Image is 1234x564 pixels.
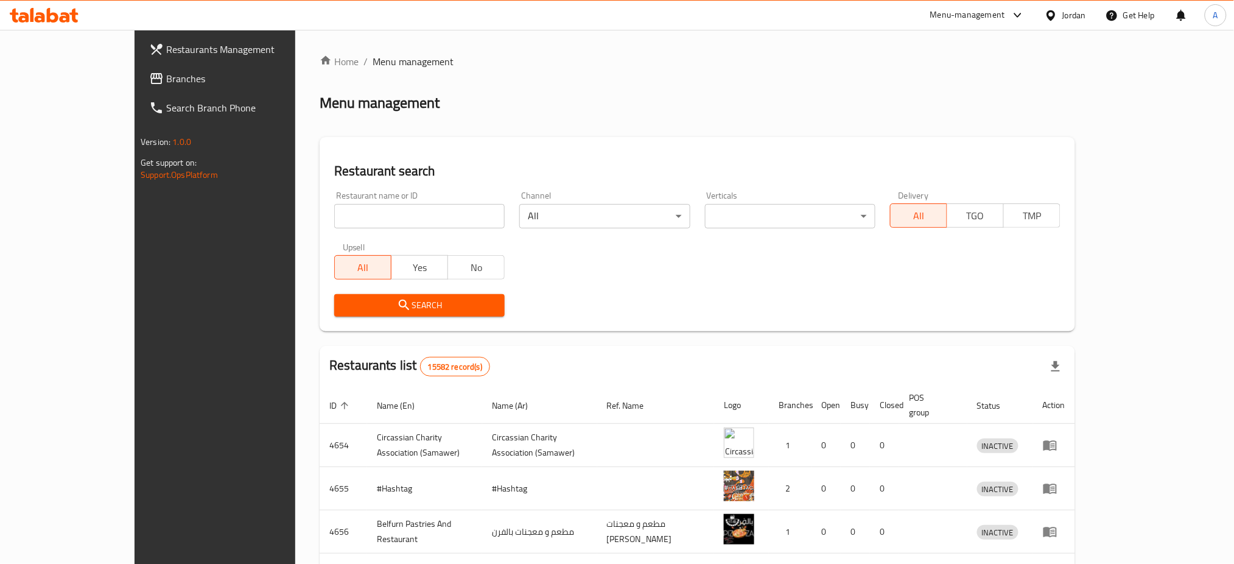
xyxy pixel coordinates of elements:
div: All [519,204,690,228]
a: Branches [139,64,341,93]
th: Closed [870,387,899,424]
th: Branches [769,387,812,424]
span: INACTIVE [977,482,1018,496]
button: TGO [947,203,1004,228]
label: Upsell [343,243,365,252]
button: TMP [1003,203,1060,228]
span: Status [977,398,1017,413]
input: Search for restaurant name or ID.. [334,204,505,228]
th: Logo [714,387,769,424]
span: All [896,207,942,225]
span: 15582 record(s) [421,361,489,373]
td: 0 [812,467,841,510]
div: ​ [705,204,875,228]
h2: Restaurants list [329,356,490,376]
td: 0 [870,467,899,510]
span: POS group [909,390,953,420]
img: Belfurn Pastries And Restaurant [724,514,754,545]
span: No [453,259,500,277]
span: 1.0.0 [172,134,191,150]
label: Delivery [899,191,929,200]
button: No [447,255,505,280]
span: Name (En) [377,398,430,413]
button: Yes [391,255,448,280]
div: Menu [1043,524,1065,539]
td: 0 [841,510,870,554]
td: 0 [812,510,841,554]
img: #Hashtag [724,471,754,501]
h2: Menu management [320,93,440,113]
span: Get support on: [141,155,197,171]
button: All [334,255,391,280]
td: 4655 [320,467,367,510]
div: Total records count [420,357,490,376]
td: 0 [841,424,870,467]
td: #Hashtag [367,467,482,510]
span: TMP [1009,207,1056,225]
div: Export file [1041,352,1070,381]
span: TGO [952,207,999,225]
div: Menu [1043,481,1065,496]
td: ​Circassian ​Charity ​Association​ (Samawer) [367,424,482,467]
span: Name (Ar) [492,398,544,413]
h2: Restaurant search [334,162,1060,180]
td: #Hashtag [482,467,597,510]
span: Menu management [373,54,454,69]
td: 4654 [320,424,367,467]
th: Action [1033,387,1075,424]
span: INACTIVE [977,526,1018,540]
span: A [1213,9,1218,22]
a: Search Branch Phone [139,93,341,122]
td: 2 [769,467,812,510]
span: Yes [396,259,443,277]
td: مطعم و معجنات [PERSON_NAME] [597,510,714,554]
span: Version: [141,134,170,150]
th: Open [812,387,841,424]
span: ID [329,398,352,413]
span: Restaurants Management [166,42,331,57]
td: 1 [769,424,812,467]
div: Menu [1043,438,1065,453]
td: 0 [870,510,899,554]
button: Search [334,294,505,317]
span: Branches [166,71,331,86]
a: Restaurants Management [139,35,341,64]
td: 0 [812,424,841,467]
img: ​Circassian ​Charity ​Association​ (Samawer) [724,428,754,458]
nav: breadcrumb [320,54,1075,69]
td: مطعم و معجنات بالفرن [482,510,597,554]
td: 0 [841,467,870,510]
span: Search [344,298,495,313]
span: Search Branch Phone [166,100,331,115]
span: All [340,259,387,277]
div: Jordan [1062,9,1086,22]
td: 4656 [320,510,367,554]
span: INACTIVE [977,439,1018,453]
th: Busy [841,387,870,424]
div: Menu-management [930,8,1005,23]
td: 0 [870,424,899,467]
div: INACTIVE [977,439,1018,453]
td: Belfurn Pastries And Restaurant [367,510,482,554]
a: Support.OpsPlatform [141,167,218,183]
td: ​Circassian ​Charity ​Association​ (Samawer) [482,424,597,467]
span: Ref. Name [607,398,660,413]
button: All [890,203,947,228]
li: / [363,54,368,69]
td: 1 [769,510,812,554]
